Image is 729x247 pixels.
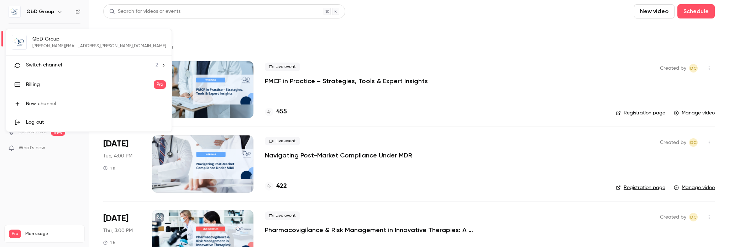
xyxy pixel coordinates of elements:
[26,100,166,107] div: New channel
[26,81,154,88] div: Billing
[26,61,62,69] span: Switch channel
[26,119,166,126] div: Log out
[154,80,166,89] span: Pro
[156,61,158,69] span: 2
